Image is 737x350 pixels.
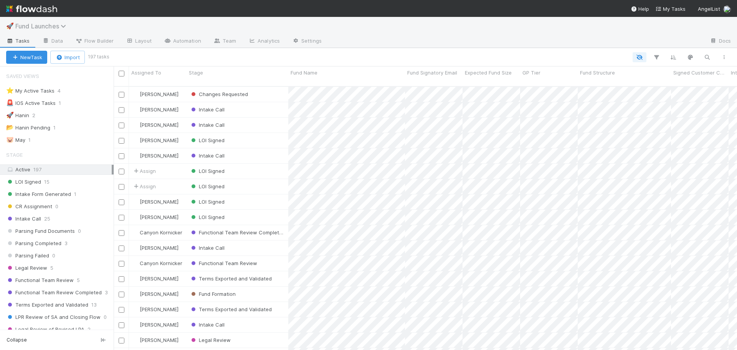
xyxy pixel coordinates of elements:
span: [PERSON_NAME] [140,291,178,297]
div: [PERSON_NAME] [132,106,178,113]
img: avatar_f2899df2-d2b9-483b-a052-ca3b1db2e5e2.png [132,122,139,128]
img: avatar_5efa0666-8651-45e1-ad93-d350fecd9671.png [132,153,139,159]
span: LOI Signed [190,199,225,205]
a: Flow Builder [69,35,120,48]
input: Toggle Row Selected [119,245,124,251]
span: [PERSON_NAME] [140,245,178,251]
span: Assign [132,182,156,190]
span: Terms Exported and Validated [6,300,88,310]
img: avatar_d1f4bd1b-0b26-4d9b-b8ad-69b413583d95.png [132,260,139,266]
span: Expected Fund Size [465,69,512,76]
div: Functional Team Review Completed [190,229,284,236]
a: My Tasks [655,5,686,13]
span: Signed Customer Contract [673,69,727,76]
div: Changes Requested [190,90,248,98]
div: [PERSON_NAME] [132,305,178,313]
img: logo-inverted-e16ddd16eac7371096b0.svg [6,2,57,15]
input: Toggle Row Selected [119,138,124,144]
div: [PERSON_NAME] [132,244,178,252]
span: [PERSON_NAME] [140,337,178,343]
div: LOI Signed [190,167,225,175]
input: Toggle Row Selected [119,107,124,113]
input: Toggle Row Selected [119,230,124,236]
span: Fund Signatory Email [407,69,457,76]
input: Toggle Row Selected [119,322,124,328]
div: [PERSON_NAME] [132,336,178,344]
span: Intake Call [6,214,41,224]
div: My Active Tasks [6,86,55,96]
span: Parsing Fund Documents [6,226,75,236]
span: [PERSON_NAME] [140,91,178,97]
div: Canyon Kornicker [132,229,182,236]
span: 🚀 [6,23,14,29]
span: Parsing Failed [6,251,49,260]
span: LOI Signed [190,214,225,220]
span: Intake Call [190,153,225,159]
small: 197 tasks [88,53,109,60]
div: [PERSON_NAME] [132,275,178,282]
input: Toggle Row Selected [119,123,124,128]
span: Functional Team Review [190,260,257,266]
a: Data [36,35,69,48]
div: Functional Team Review [190,259,257,267]
div: Assign [132,167,156,175]
div: Active [6,165,112,174]
span: [PERSON_NAME] [140,214,178,220]
div: May [6,135,25,145]
div: LOI Signed [190,182,225,190]
button: NewTask [6,51,47,64]
img: avatar_f32b584b-9fa7-42e4-bca2-ac5b6bf32423.png [132,245,139,251]
div: Intake Call [190,321,225,328]
span: 197 [33,166,41,173]
div: [PERSON_NAME] [132,136,178,144]
span: Intake Call [190,106,225,113]
span: My Tasks [655,6,686,12]
span: 0 [104,312,107,322]
span: 1 [53,123,63,133]
span: 0 [78,226,81,236]
input: Toggle Row Selected [119,276,124,282]
input: Toggle Row Selected [119,199,124,205]
span: [PERSON_NAME] [140,153,178,159]
div: LOI Signed [190,213,225,221]
input: Toggle Row Selected [119,153,124,159]
span: 5 [77,275,80,285]
span: Intake Form Generated [6,189,71,199]
span: 2 [88,325,91,334]
span: 4 [58,86,68,96]
input: Toggle Row Selected [119,169,124,174]
span: LOI Signed [190,168,225,174]
input: Toggle Row Selected [119,261,124,267]
span: Legal Review of Revised LPA [6,325,84,334]
input: Toggle Row Selected [119,92,124,98]
a: Analytics [242,35,286,48]
img: avatar_eed832e9-978b-43e4-b51e-96e46fa5184b.png [132,106,139,113]
span: Stage [6,147,23,163]
span: Flow Builder [75,37,114,45]
input: Toggle Row Selected [119,307,124,313]
div: IOS Active Tasks [6,98,56,108]
span: 1 [28,135,38,145]
span: [PERSON_NAME] [140,137,178,143]
input: Toggle Row Selected [119,215,124,221]
div: LOI Signed [190,136,225,144]
div: Help [631,5,649,13]
span: Intake Call [190,245,225,251]
span: Fund Structure [580,69,615,76]
span: 1 [74,189,76,199]
div: [PERSON_NAME] [132,152,178,159]
a: Settings [286,35,328,48]
span: [PERSON_NAME] [140,106,178,113]
span: Fund Formation [190,291,236,297]
span: Changes Requested [190,91,248,97]
input: Toggle Row Selected [119,338,124,343]
span: Tasks [6,37,30,45]
span: Fund Launches [15,22,70,30]
span: [PERSON_NAME] [140,322,178,328]
span: 🚨 [6,100,14,106]
span: LOI Signed [190,183,225,189]
img: avatar_ba76ddef-3fd0-4be4-9bc3-126ad567fcd5.png [723,5,731,13]
span: Collapse [7,337,27,343]
span: 📂 [6,124,14,131]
